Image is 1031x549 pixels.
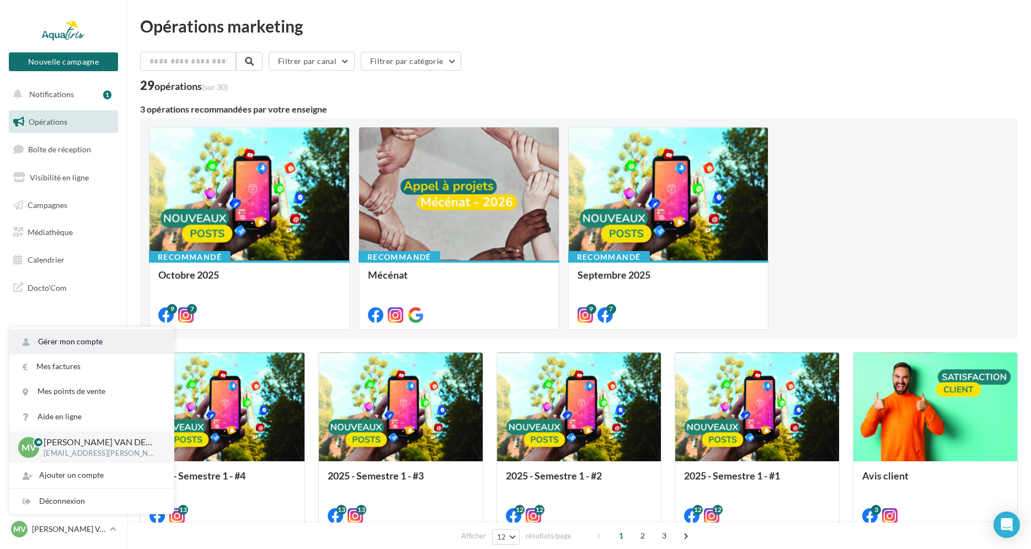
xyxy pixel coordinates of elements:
[44,436,156,449] p: [PERSON_NAME] VAN DER [PERSON_NAME]
[606,304,616,314] div: 7
[578,269,760,291] div: Septembre 2025
[9,489,174,514] div: Déconnexion
[9,404,174,429] a: Aide en ligne
[29,117,67,126] span: Opérations
[9,519,118,540] a: MV [PERSON_NAME] VAN DER [PERSON_NAME]
[356,505,366,515] div: 13
[28,227,73,237] span: Médiathèque
[461,531,486,541] span: Afficher
[9,379,174,404] a: Mes points de vente
[871,505,881,515] div: 3
[32,524,105,535] p: [PERSON_NAME] VAN DER [PERSON_NAME]
[359,251,440,263] div: Recommandé
[178,505,188,515] div: 13
[586,304,596,314] div: 9
[328,470,474,492] div: 2025 - Semestre 1 - #3
[9,52,118,71] button: Nouvelle campagne
[28,200,67,209] span: Campagnes
[167,304,177,314] div: 9
[497,532,506,541] span: 12
[7,166,120,189] a: Visibilité en ligne
[515,505,525,515] div: 12
[269,52,355,71] button: Filtrer par canal
[993,511,1020,538] div: Open Intercom Messenger
[187,304,197,314] div: 7
[140,18,1018,34] div: Opérations marketing
[22,441,36,454] span: MV
[7,248,120,271] a: Calendrier
[7,194,120,217] a: Campagnes
[612,527,630,545] span: 1
[28,255,65,264] span: Calendrier
[140,79,228,92] div: 29
[9,463,174,488] div: Ajouter un compte
[9,354,174,379] a: Mes factures
[202,82,228,92] span: (sur 30)
[862,470,1008,492] div: Avis client
[28,145,91,154] span: Boîte de réception
[368,269,550,291] div: Mécénat
[44,449,156,459] p: [EMAIL_ADDRESS][PERSON_NAME][DOMAIN_NAME]
[29,89,74,99] span: Notifications
[7,83,116,106] button: Notifications 1
[13,524,26,535] span: MV
[684,470,830,492] div: 2025 - Semestre 1 - #1
[154,81,228,91] div: opérations
[655,527,673,545] span: 3
[336,505,346,515] div: 13
[634,527,651,545] span: 2
[7,110,120,134] a: Opérations
[568,251,650,263] div: Recommandé
[361,52,461,71] button: Filtrer par catégorie
[149,470,296,492] div: 2025 - Semestre 1 - #4
[9,329,174,354] a: Gérer mon compte
[140,105,1018,114] div: 3 opérations recommandées par votre enseigne
[28,280,67,295] span: Docto'Com
[506,470,652,492] div: 2025 - Semestre 1 - #2
[526,531,571,541] span: résultats/page
[149,251,231,263] div: Recommandé
[535,505,544,515] div: 12
[7,137,120,161] a: Boîte de réception
[103,90,111,99] div: 1
[158,269,340,291] div: Octobre 2025
[713,505,723,515] div: 12
[7,221,120,244] a: Médiathèque
[693,505,703,515] div: 12
[492,529,520,545] button: 12
[7,276,120,299] a: Docto'Com
[30,173,89,182] span: Visibilité en ligne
